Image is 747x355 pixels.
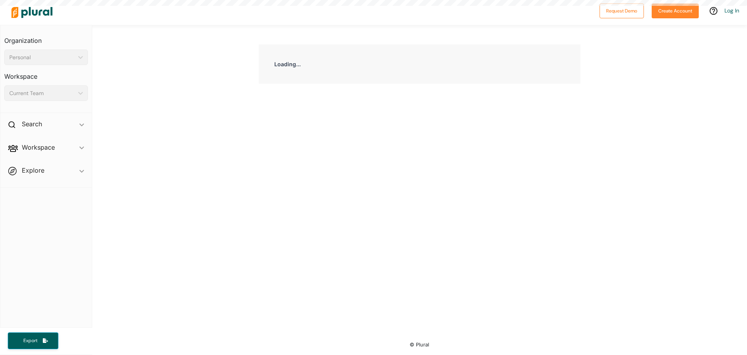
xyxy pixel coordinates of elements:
[600,4,644,18] button: Request Demo
[9,89,75,97] div: Current Team
[18,337,43,344] span: Export
[9,53,75,62] div: Personal
[410,342,429,348] small: © Plural
[4,65,88,82] h3: Workspace
[652,4,699,18] button: Create Account
[8,332,58,349] button: Export
[600,6,644,14] a: Request Demo
[4,29,88,46] h3: Organization
[22,120,42,128] h2: Search
[652,6,699,14] a: Create Account
[259,44,580,84] div: Loading...
[724,7,739,14] a: Log In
